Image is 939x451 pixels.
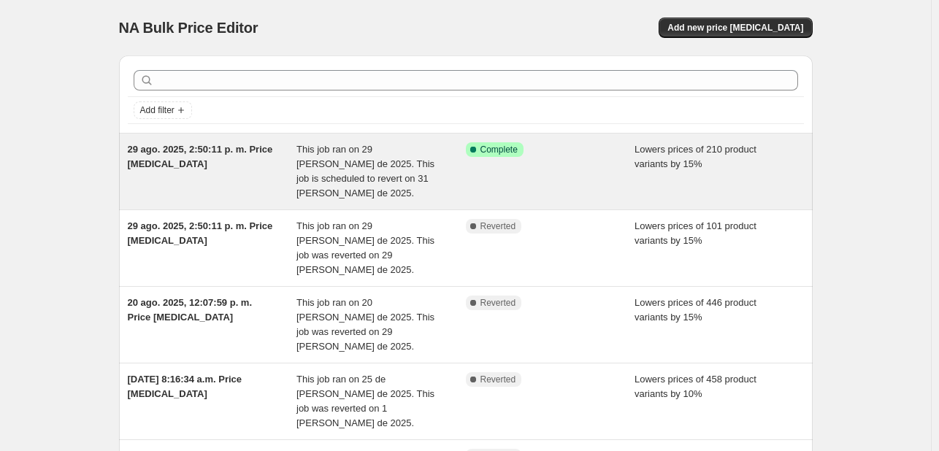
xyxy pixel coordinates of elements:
[128,144,273,169] span: 29 ago. 2025, 2:50:11 p. m. Price [MEDICAL_DATA]
[119,20,258,36] span: NA Bulk Price Editor
[296,374,434,428] span: This job ran on 25 de [PERSON_NAME] de 2025. This job was reverted on 1 [PERSON_NAME] de 2025.
[659,18,812,38] button: Add new price [MEDICAL_DATA]
[140,104,175,116] span: Add filter
[480,144,518,155] span: Complete
[296,297,434,352] span: This job ran on 20 [PERSON_NAME] de 2025. This job was reverted on 29 [PERSON_NAME] de 2025.
[480,220,516,232] span: Reverted
[128,297,253,323] span: 20 ago. 2025, 12:07:59 p. m. Price [MEDICAL_DATA]
[128,220,273,246] span: 29 ago. 2025, 2:50:11 p. m. Price [MEDICAL_DATA]
[635,144,756,169] span: Lowers prices of 210 product variants by 15%
[635,374,756,399] span: Lowers prices of 458 product variants by 10%
[296,220,434,275] span: This job ran on 29 [PERSON_NAME] de 2025. This job was reverted on 29 [PERSON_NAME] de 2025.
[480,297,516,309] span: Reverted
[134,101,192,119] button: Add filter
[635,297,756,323] span: Lowers prices of 446 product variants by 15%
[128,374,242,399] span: [DATE] 8:16:34 a.m. Price [MEDICAL_DATA]
[635,220,756,246] span: Lowers prices of 101 product variants by 15%
[667,22,803,34] span: Add new price [MEDICAL_DATA]
[296,144,434,198] span: This job ran on 29 [PERSON_NAME] de 2025. This job is scheduled to revert on 31 [PERSON_NAME] de ...
[480,374,516,385] span: Reverted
